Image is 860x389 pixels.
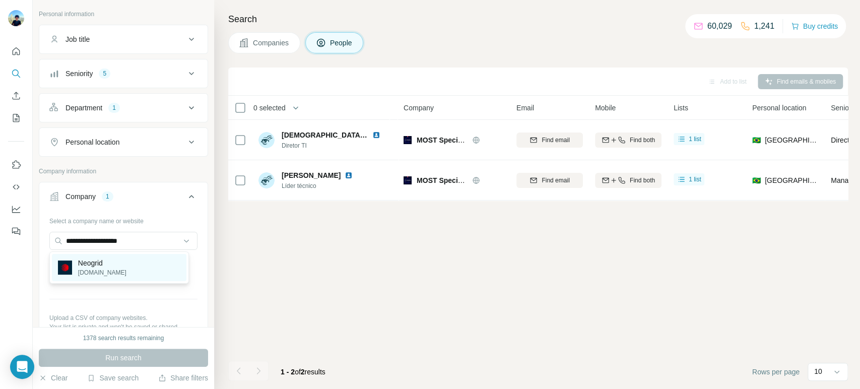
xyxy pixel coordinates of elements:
[39,373,68,383] button: Clear
[791,19,838,33] button: Buy credits
[8,42,24,60] button: Quick start
[417,136,519,144] span: MOST Specialist Technologies
[8,64,24,83] button: Search
[765,175,819,185] span: [GEOGRAPHIC_DATA]
[674,103,688,113] span: Lists
[39,184,208,213] button: Company1
[630,136,655,145] span: Find both
[39,61,208,86] button: Seniority5
[65,34,90,44] div: Job title
[542,136,569,145] span: Find email
[39,96,208,120] button: Department1
[87,373,139,383] button: Save search
[78,268,126,277] p: [DOMAIN_NAME]
[417,176,519,184] span: MOST Specialist Technologies
[689,175,701,184] span: 1 list
[595,133,661,148] button: Find both
[39,10,208,19] p: Personal information
[253,103,286,113] span: 0 selected
[295,368,301,376] span: of
[228,12,848,26] h4: Search
[65,137,119,147] div: Personal location
[39,130,208,154] button: Personal location
[831,176,858,184] span: Manager
[345,171,353,179] img: LinkedIn logo
[752,103,806,113] span: Personal location
[78,258,126,268] p: Neogrid
[8,87,24,105] button: Enrich CSV
[282,181,365,190] span: Líder técnico
[831,136,855,144] span: Director
[65,69,93,79] div: Seniority
[516,133,583,148] button: Find email
[8,222,24,240] button: Feedback
[689,135,701,144] span: 1 list
[258,132,275,148] img: Avatar
[8,156,24,174] button: Use Surfe on LinkedIn
[39,27,208,51] button: Job title
[281,368,295,376] span: 1 - 2
[108,103,120,112] div: 1
[516,173,583,188] button: Find email
[301,368,305,376] span: 2
[158,373,208,383] button: Share filters
[542,176,569,185] span: Find email
[58,261,72,275] img: Neogrid
[630,176,655,185] span: Find both
[10,355,34,379] div: Open Intercom Messenger
[516,103,534,113] span: Email
[707,20,732,32] p: 60,029
[8,200,24,218] button: Dashboard
[49,313,197,322] p: Upload a CSV of company websites.
[65,103,102,113] div: Department
[754,20,774,32] p: 1,241
[49,213,197,226] div: Select a company name or website
[765,135,819,145] span: [GEOGRAPHIC_DATA]
[83,334,164,343] div: 1378 search results remaining
[39,167,208,176] p: Company information
[404,136,412,144] img: Logo of MOST Specialist Technologies
[8,109,24,127] button: My lists
[330,38,353,48] span: People
[752,175,761,185] span: 🇧🇷
[282,170,341,180] span: [PERSON_NAME]
[8,10,24,26] img: Avatar
[752,135,761,145] span: 🇧🇷
[282,131,422,139] span: [DEMOGRAPHIC_DATA][PERSON_NAME]
[595,103,616,113] span: Mobile
[99,69,110,78] div: 5
[372,131,380,139] img: LinkedIn logo
[752,367,800,377] span: Rows per page
[282,141,392,150] span: Diretor TI
[65,191,96,202] div: Company
[258,172,275,188] img: Avatar
[831,103,858,113] span: Seniority
[404,103,434,113] span: Company
[253,38,290,48] span: Companies
[49,322,197,332] p: Your list is private and won't be saved or shared.
[814,366,822,376] p: 10
[102,192,113,201] div: 1
[595,173,661,188] button: Find both
[8,178,24,196] button: Use Surfe API
[404,176,412,184] img: Logo of MOST Specialist Technologies
[281,368,325,376] span: results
